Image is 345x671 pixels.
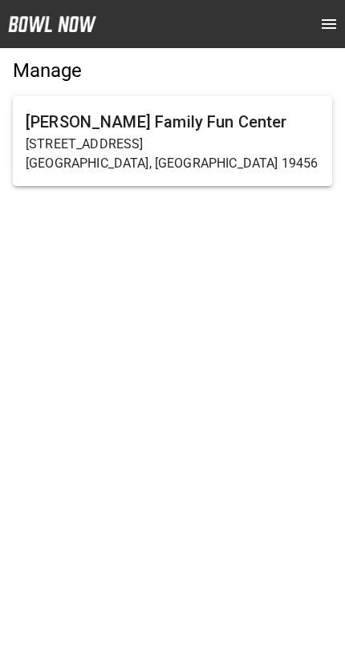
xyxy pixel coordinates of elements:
h6: [PERSON_NAME] Family Fun Center [26,109,319,135]
button: open drawer [313,8,345,40]
img: logo [8,16,96,32]
h5: Manage [13,58,332,83]
p: [STREET_ADDRESS] [26,135,319,154]
p: [GEOGRAPHIC_DATA], [GEOGRAPHIC_DATA] 19456 [26,154,319,173]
